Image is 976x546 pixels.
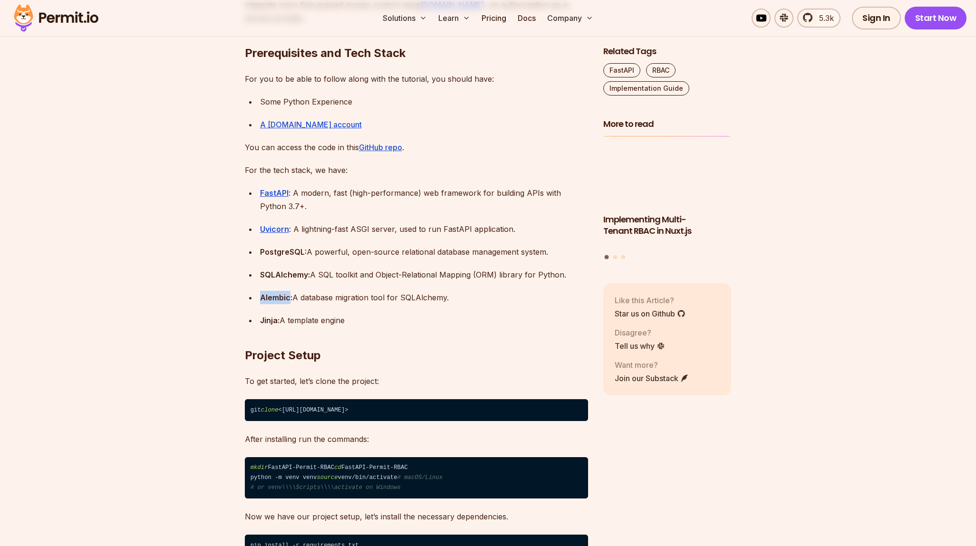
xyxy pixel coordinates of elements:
div: : A modern, fast (high-performance) web framework for building APIs with Python 3.7+. [260,186,588,213]
p: Now we have our project setup, let’s install the necessary dependencies. [245,510,588,523]
strong: SQLAlchemy: [260,270,310,279]
p: Disagree? [615,326,665,338]
button: Learn [435,9,474,28]
p: Like this Article? [615,294,686,306]
a: 5.3k [797,9,841,28]
p: To get started, let’s clone the project: [245,374,588,388]
span: cd [334,464,341,471]
div: A database migration tool for SQLAlchemy. [260,291,588,304]
strong: Jinja: [260,316,280,325]
a: FastAPI [260,188,289,198]
a: Sign In [852,7,901,29]
a: Start Now [905,7,967,29]
strong: PostgreSQL: [260,247,307,257]
span: source [317,474,338,481]
button: Go to slide 1 [605,255,609,259]
p: Want more? [615,359,689,370]
a: A [DOMAIN_NAME] account [260,120,362,129]
p: After installing run the commands: [245,432,588,446]
img: Implementing Multi-Tenant RBAC in Nuxt.js [603,136,732,208]
span: mkdir [251,464,268,471]
button: Go to slide 3 [621,255,625,259]
button: Company [543,9,597,28]
div: : A lightning-fast ASGI server, used to run FastAPI application. [260,222,588,236]
div: A SQL toolkit and Object-Relational Mapping (ORM) library for Python. [260,268,588,281]
a: Join our Substack [615,372,689,383]
p: For the tech stack, we have: [245,163,588,177]
a: Uvicorn [260,224,289,234]
span: # macOS/Linux [397,474,443,481]
a: Docs [514,9,540,28]
h2: Project Setup [245,310,588,363]
h3: Implementing Multi-Tenant RBAC in Nuxt.js [603,213,732,237]
h2: Related Tags [603,46,732,57]
div: Posts [603,136,732,260]
div: A template engine [260,314,588,327]
code: FastAPI-Permit-RBAC FastAPI-Permit-RBAC python -m venv venv venv/bin/activate [245,457,588,499]
strong: Alembic: [260,293,292,302]
div: Some Python Experience [260,95,588,108]
p: For you to be able to follow along with the tutorial, you should have: [245,72,588,86]
span: clone [261,407,279,413]
a: Implementation Guide [603,81,689,96]
p: You can access the code in this . [245,141,588,154]
h2: More to read [603,118,732,130]
code: git <[URL][DOMAIN_NAME]> [245,399,588,421]
button: Solutions [379,9,431,28]
a: Pricing [478,9,510,28]
div: A powerful, open-source relational database management system. [260,245,588,259]
a: FastAPI [603,63,640,77]
a: Implementing Multi-Tenant RBAC in Nuxt.jsImplementing Multi-Tenant RBAC in Nuxt.js [603,136,732,249]
a: Tell us why [615,340,665,351]
span: # or venv\\\\Scripts\\\\activate on Windows [251,484,401,491]
button: Go to slide 2 [613,255,617,259]
a: RBAC [646,63,676,77]
span: 5.3k [813,12,834,24]
a: Star us on Github [615,307,686,319]
a: GitHub repo [359,143,402,152]
li: 1 of 3 [603,136,732,249]
img: Permit logo [10,2,103,34]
